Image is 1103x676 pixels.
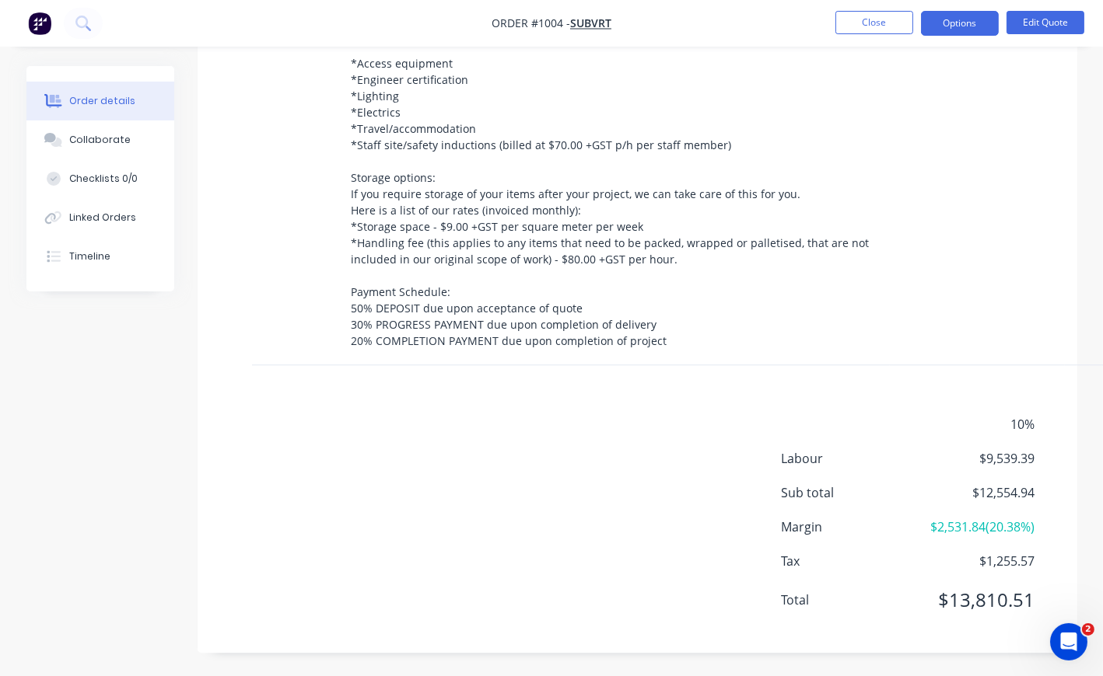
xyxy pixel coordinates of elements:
[492,16,570,31] span: Order #1004 -
[919,586,1035,614] span: $13,810.51
[919,552,1035,570] span: $1,255.57
[1082,623,1094,636] span: 2
[782,449,920,468] span: Labour
[26,198,174,237] button: Linked Orders
[919,483,1035,502] span: $12,554.94
[26,159,174,198] button: Checklists 0/0
[782,483,920,502] span: Sub total
[919,517,1035,536] span: $2,531.84 ( 20.38 %)
[69,249,110,263] div: Timeline
[26,120,174,159] button: Collaborate
[69,172,138,186] div: Checklists 0/0
[782,591,920,609] span: Total
[835,11,913,34] button: Close
[1007,11,1084,34] button: Edit Quote
[69,211,136,225] div: Linked Orders
[782,517,920,536] span: Margin
[1050,623,1087,660] iframe: Intercom live chat
[26,237,174,276] button: Timeline
[69,133,131,147] div: Collaborate
[782,552,920,570] span: Tax
[26,82,174,120] button: Order details
[570,16,611,31] a: Subvrt
[919,449,1035,468] span: $9,539.39
[28,12,51,35] img: Factory
[921,11,999,36] button: Options
[69,94,135,108] div: Order details
[919,415,1035,434] span: 10%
